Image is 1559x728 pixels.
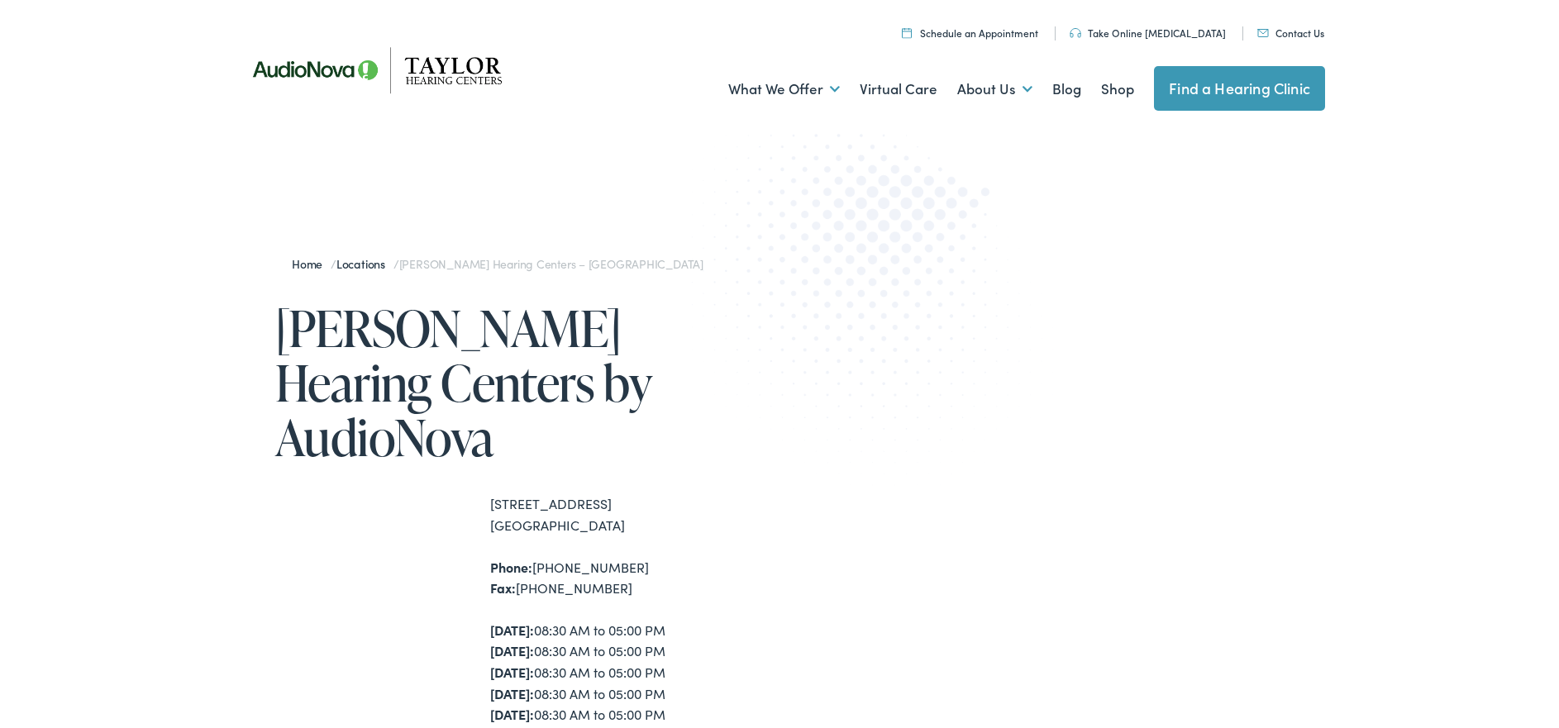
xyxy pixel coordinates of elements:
a: Find a Hearing Clinic [1154,66,1325,111]
strong: [DATE]: [490,663,534,681]
div: [STREET_ADDRESS] [GEOGRAPHIC_DATA] [490,493,779,535]
img: utility icon [1257,29,1269,37]
div: [PHONE_NUMBER] [PHONE_NUMBER] [490,557,779,599]
a: About Us [957,59,1032,120]
strong: [DATE]: [490,684,534,702]
strong: Phone: [490,558,532,576]
a: Home [292,255,331,272]
strong: [DATE]: [490,705,534,723]
a: Blog [1052,59,1081,120]
strong: Fax: [490,578,516,597]
strong: [DATE]: [490,621,534,639]
img: utility icon [1070,28,1081,38]
a: Take Online [MEDICAL_DATA] [1070,26,1226,40]
span: [PERSON_NAME] Hearing Centers – [GEOGRAPHIC_DATA] [399,255,703,272]
a: Schedule an Appointment [902,26,1038,40]
strong: [DATE]: [490,641,534,659]
a: Locations [336,255,393,272]
a: Shop [1101,59,1134,120]
a: Virtual Care [860,59,937,120]
a: Contact Us [1257,26,1324,40]
span: / / [292,255,703,272]
img: utility icon [902,27,912,38]
h1: [PERSON_NAME] Hearing Centers by AudioNova [275,301,779,464]
a: What We Offer [728,59,840,120]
